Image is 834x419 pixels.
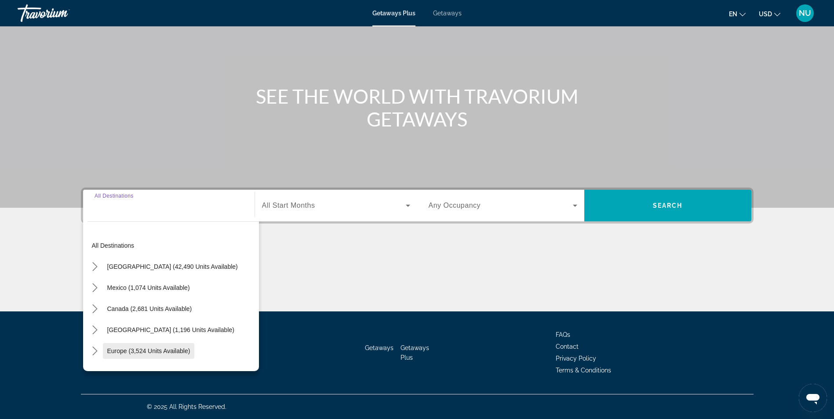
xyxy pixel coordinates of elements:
[107,263,238,270] span: [GEOGRAPHIC_DATA] (42,490 units available)
[103,343,195,359] button: Select destination: Europe (3,524 units available)
[107,284,190,291] span: Mexico (1,074 units available)
[103,280,194,296] button: Select destination: Mexico (1,074 units available)
[799,9,811,18] span: NU
[103,364,194,380] button: Select destination: Australia (253 units available)
[87,322,103,338] button: Toggle Caribbean & Atlantic Islands (1,196 units available) submenu
[556,343,579,350] a: Contact
[262,202,315,209] span: All Start Months
[401,344,429,361] a: Getaways Plus
[799,384,827,412] iframe: Button to launch messaging window
[103,301,197,317] button: Select destination: Canada (2,681 units available)
[372,10,415,17] a: Getaways Plus
[87,259,103,275] button: Toggle United States (42,490 units available) submenu
[107,305,192,312] span: Canada (2,681 units available)
[584,190,751,221] button: Search
[759,7,780,20] button: Change currency
[95,201,243,211] input: Select destination
[87,343,103,359] button: Toggle Europe (3,524 units available) submenu
[433,10,462,17] a: Getaways
[87,301,103,317] button: Toggle Canada (2,681 units available) submenu
[107,326,234,333] span: [GEOGRAPHIC_DATA] (1,196 units available)
[556,331,570,338] a: FAQs
[95,193,134,199] span: All Destinations
[653,202,683,209] span: Search
[794,4,816,22] button: User Menu
[556,355,596,362] a: Privacy Policy
[729,7,746,20] button: Change language
[87,365,103,380] button: Toggle Australia (253 units available) submenu
[429,202,481,209] span: Any Occupancy
[147,403,226,410] span: © 2025 All Rights Reserved.
[729,11,737,18] span: en
[83,190,751,221] div: Search widget
[103,322,239,338] button: Select destination: Caribbean & Atlantic Islands (1,196 units available)
[759,11,772,18] span: USD
[252,85,582,130] h1: SEE THE WORLD WITH TRAVORIUM GETAWAYS
[365,344,393,351] a: Getaways
[87,238,259,253] button: Select destination: All destinations
[107,347,190,354] span: Europe (3,524 units available)
[83,217,259,371] div: Destination options
[87,280,103,296] button: Toggle Mexico (1,074 units available) submenu
[103,259,242,275] button: Select destination: United States (42,490 units available)
[556,367,611,374] a: Terms & Conditions
[18,2,106,25] a: Travorium
[92,242,135,249] span: All destinations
